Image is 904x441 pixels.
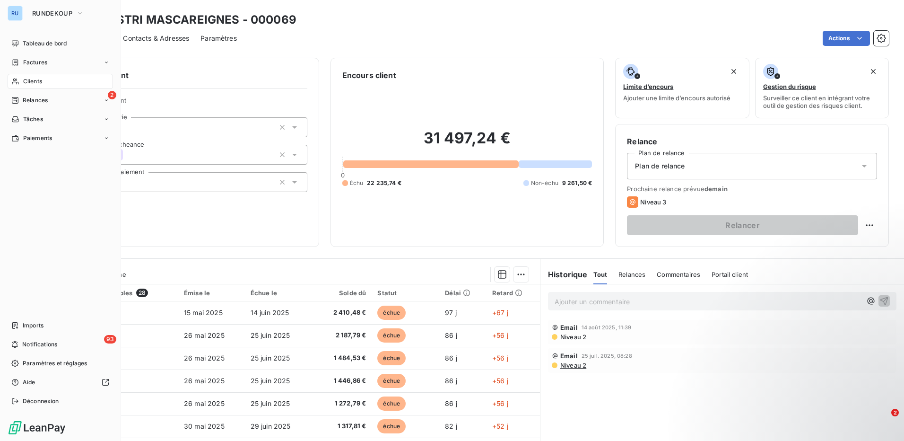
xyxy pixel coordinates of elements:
span: échue [377,397,406,411]
span: demain [704,185,728,193]
span: Paramètres et réglages [23,359,87,368]
span: 14 juin 2025 [251,309,289,317]
button: Relancer [627,215,858,235]
span: 1 446,86 € [321,376,366,386]
span: 28 [136,289,148,297]
span: 29 juin 2025 [251,422,291,430]
button: Actions [823,31,870,46]
div: Échue le [251,289,310,297]
span: 22 235,74 € [367,179,401,187]
span: Contacts & Adresses [123,34,189,43]
a: Paiements [8,131,113,146]
span: échue [377,351,406,365]
span: 1 484,53 € [321,353,366,363]
span: 97 j [445,309,457,317]
span: Gestion du risque [763,83,816,90]
span: 26 mai 2025 [184,399,225,407]
span: 2 [108,91,116,99]
span: 93 [104,335,116,344]
h6: Relance [627,136,877,147]
a: Tâches [8,112,113,127]
span: Commentaires [657,271,700,278]
span: 26 mai 2025 [184,354,225,362]
div: Retard [492,289,534,297]
a: Factures [8,55,113,70]
span: Factures [23,58,47,67]
span: 25 juin 2025 [251,377,290,385]
button: Limite d’encoursAjouter une limite d’encours autorisé [615,58,749,118]
span: Échu [350,179,364,187]
span: 1 317,81 € [321,422,366,431]
span: 26 mai 2025 [184,331,225,339]
a: Imports [8,318,113,333]
div: Statut [377,289,434,297]
span: +52 j [492,422,508,430]
iframe: Intercom notifications message [715,349,904,415]
span: 30 mai 2025 [184,422,225,430]
span: 82 j [445,422,457,430]
h2: 31 497,24 € [342,129,592,157]
span: Tableau de bord [23,39,67,48]
span: +56 j [492,354,508,362]
h6: Historique [540,269,588,280]
span: 1 272,79 € [321,399,366,408]
span: 25 juin 2025 [251,399,290,407]
a: Paramètres et réglages [8,356,113,371]
div: RU [8,6,23,21]
span: Niveau 2 [559,362,586,369]
h6: Informations client [57,70,307,81]
span: Niveau 3 [640,198,666,206]
span: Prochaine relance prévue [627,185,877,193]
input: Ajouter une valeur [121,178,128,186]
span: échue [377,328,406,343]
span: +56 j [492,399,508,407]
span: échue [377,374,406,388]
span: Non-échu [531,179,558,187]
span: +56 j [492,377,508,385]
div: Émise le [184,289,239,297]
h6: Encours client [342,70,396,81]
span: 25 juil. 2025, 08:28 [582,353,632,359]
span: Paramètres [200,34,237,43]
span: 86 j [445,399,457,407]
span: Imports [23,321,43,330]
span: 25 juin 2025 [251,354,290,362]
span: Relances [23,96,48,105]
span: Clients [23,77,42,86]
span: +67 j [492,309,508,317]
span: Déconnexion [23,397,59,406]
span: 2 410,48 € [321,308,366,318]
span: 0 [341,171,345,179]
div: Délai [445,289,481,297]
span: Ajouter une limite d’encours autorisé [623,94,730,102]
span: Tâches [23,115,43,123]
span: 14 août 2025, 11:39 [582,325,632,330]
input: Ajouter une valeur [123,150,130,159]
span: 86 j [445,377,457,385]
a: Tableau de bord [8,36,113,51]
span: Relances [618,271,645,278]
button: Gestion du risqueSurveiller ce client en intégrant votre outil de gestion des risques client. [755,58,889,118]
a: 2Relances [8,93,113,108]
span: Plan de relance [635,161,685,171]
span: Email [560,352,578,360]
span: 2 187,79 € [321,331,366,340]
span: 15 mai 2025 [184,309,223,317]
div: Pièces comptables [74,289,173,297]
span: échue [377,419,406,433]
span: Propriétés Client [76,97,307,110]
span: 86 j [445,331,457,339]
span: Niveau 2 [559,333,586,341]
span: Surveiller ce client en intégrant votre outil de gestion des risques client. [763,94,881,109]
img: Logo LeanPay [8,420,66,435]
span: Notifications [22,340,57,349]
span: +56 j [492,331,508,339]
span: 86 j [445,354,457,362]
iframe: Intercom live chat [872,409,895,432]
span: Portail client [712,271,748,278]
span: Email [560,324,578,331]
span: Paiements [23,134,52,142]
span: 2 [891,409,899,416]
span: RUNDEKOUP [32,9,72,17]
span: Aide [23,378,35,387]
